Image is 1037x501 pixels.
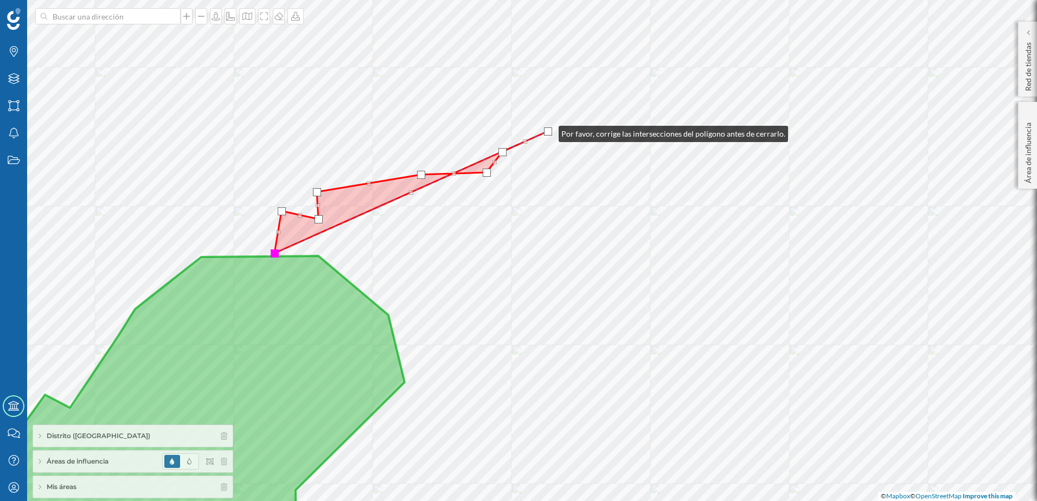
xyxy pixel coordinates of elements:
[22,8,60,17] span: Soporte
[886,492,910,500] a: Mapbox
[916,492,962,500] a: OpenStreetMap
[47,482,76,492] span: Mis áreas
[559,126,788,142] div: Por favor, corrige las intersecciones del polígono antes de cerrarlo.
[963,492,1013,500] a: Improve this map
[1023,38,1034,91] p: Red de tiendas
[1023,118,1034,183] p: Área de influencia
[47,457,108,466] span: Áreas de influencia
[47,431,150,441] span: Distrito ([GEOGRAPHIC_DATA])
[7,8,21,30] img: Geoblink Logo
[878,492,1015,501] div: © ©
